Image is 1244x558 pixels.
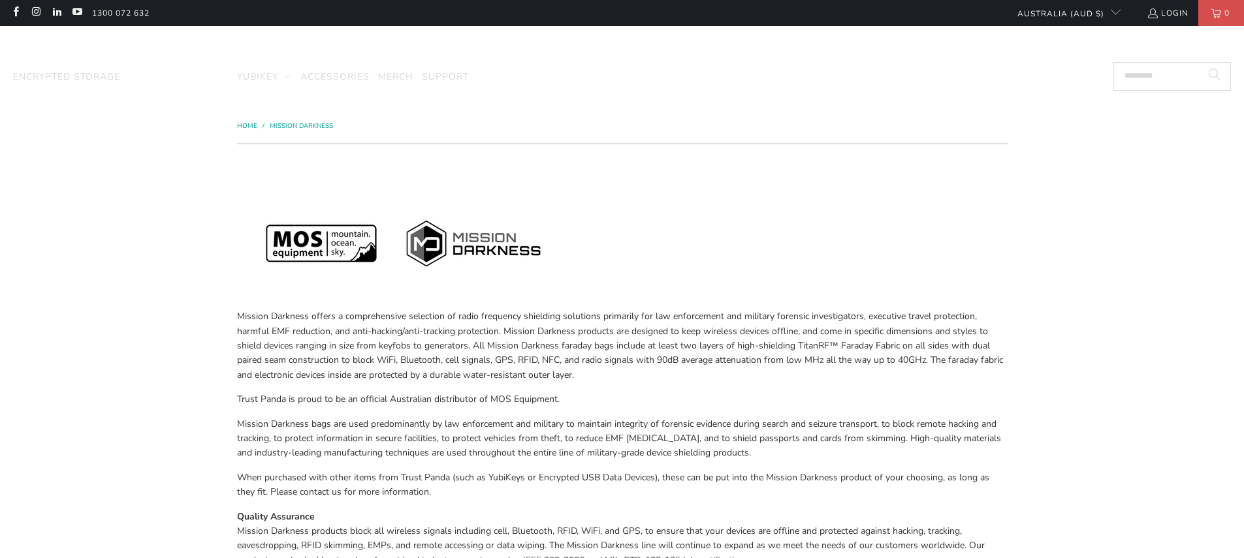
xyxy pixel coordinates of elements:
span: / [263,121,264,131]
span: YubiKey [237,70,278,83]
a: 1300 072 632 [92,6,150,20]
span: Mission Darkness [129,70,229,83]
span: radio signals with 90dB average attenuation from low MHz all the way up to 40GHz [582,354,926,366]
a: Login [1147,6,1188,20]
span: Support [422,70,469,83]
strong: Quality Assurance [237,510,315,523]
p: Trust Panda is proud to be an official Australian distributor of MOS Equipment. [237,392,1008,407]
a: Mission Darkness [129,62,229,93]
nav: Translation missing: en.navigation.header.main_nav [13,62,469,93]
a: Support [422,62,469,93]
a: Encrypted Storage [13,62,120,93]
a: Trust Panda Australia on YouTube [71,8,82,18]
span: Encrypted Storage [13,70,120,83]
summary: YubiKey [237,62,292,93]
p: Mission Darkness bags are used predominantly by law enforcement and military to maintain integrit... [237,417,1008,461]
span: Merch [378,70,413,83]
img: Trust Panda Australia [555,33,689,59]
a: Accessories [300,62,370,93]
span: Accessories [300,70,370,83]
a: Trust Panda Australia on LinkedIn [51,8,62,18]
p: Mission Darkness offers a comprehensive selection of radio frequency shielding solutions primaril... [237,309,1008,382]
a: Mission Darkness [270,121,333,131]
p: When purchased with other items from Trust Panda (such as YubiKeys or Encrypted USB Data Devices)... [237,471,1008,500]
button: Search [1198,62,1231,91]
a: Home [237,121,259,131]
a: Trust Panda Australia on Instagram [30,8,41,18]
input: Search... [1113,62,1231,91]
a: Merch [378,62,413,93]
a: Trust Panda Australia on Facebook [10,8,21,18]
span: Home [237,121,257,131]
